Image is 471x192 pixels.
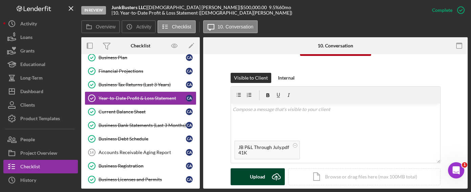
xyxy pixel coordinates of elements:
[318,43,353,48] div: 10. Conversation
[89,150,94,154] tspan: 14
[20,98,35,113] div: Clients
[20,160,40,175] div: Checklist
[147,5,240,10] div: [DEMOGRAPHIC_DATA] [PERSON_NAME] |
[20,173,36,189] div: History
[85,146,196,159] a: 14Accounts Receivable Aging ReportCA
[186,95,193,102] div: C A
[85,64,196,78] a: Financial ProjectionsCA
[111,5,147,10] div: |
[3,71,78,85] button: Long-Term
[99,177,186,182] div: Business Licenses and Permits
[20,44,35,59] div: Grants
[425,3,468,17] button: Complete
[99,123,186,128] div: Business Bank Statements (Last 3 Months)
[85,173,196,186] a: Business Licenses and PermitsCA
[186,135,193,142] div: C A
[111,10,292,16] div: | 10. Year-to-Date Profit & Loss Statement ([DEMOGRAPHIC_DATA][PERSON_NAME])
[231,73,271,83] button: Visible to Client
[99,82,186,87] div: Business Tax Returns (Last 3 Years)
[122,20,155,33] button: Activity
[238,150,289,155] div: 41K
[99,150,186,155] div: Accounts Receivable Aging Report
[157,20,196,33] button: Checklist
[186,54,193,61] div: C A
[3,173,78,187] button: History
[111,4,146,10] b: JunkBusters LLC
[279,5,291,10] div: 60 mo
[20,30,33,46] div: Loans
[20,133,35,148] div: People
[85,105,196,119] a: Current Balance SheetCA
[81,6,106,15] div: In Review
[131,43,150,48] div: Checklist
[20,71,43,86] div: Long-Term
[234,73,268,83] div: Visible to Client
[3,112,78,125] button: Product Templates
[20,58,45,73] div: Educational
[218,24,254,29] label: 10. Conversation
[240,5,269,10] div: $500,000.00
[203,20,258,33] button: 10. Conversation
[85,159,196,173] a: Business RegistrationCA
[20,85,43,100] div: Dashboard
[172,24,191,29] label: Checklist
[278,73,295,83] div: Internal
[462,162,467,168] span: 1
[20,17,37,32] div: Activity
[20,112,60,127] div: Product Templates
[3,133,78,146] button: People
[275,73,298,83] button: Internal
[85,91,196,105] a: Year-to-Date Profit & Loss StatementCA
[186,108,193,115] div: C A
[96,24,115,29] label: Overview
[85,132,196,146] a: Business Debt ScheduleCA
[231,168,285,185] button: Upload
[99,109,186,114] div: Current Balance Sheet
[3,17,78,30] button: Activity
[20,146,57,162] div: Project Overview
[99,163,186,169] div: Business Registration
[136,24,151,29] label: Activity
[186,81,193,88] div: C A
[186,149,193,156] div: C A
[3,98,78,112] button: Clients
[85,119,196,132] a: Business Bank Statements (Last 3 Months)CA
[85,78,196,91] a: Business Tax Returns (Last 3 Years)CA
[250,168,265,185] div: Upload
[432,3,452,17] div: Complete
[3,58,78,71] button: Educational
[186,68,193,74] div: C A
[85,51,196,64] a: Business PlanCA
[99,136,186,142] div: Business Debt Schedule
[81,20,120,33] button: Overview
[3,30,78,44] button: Loans
[3,44,78,58] button: Grants
[186,163,193,169] div: C A
[3,160,78,173] button: Checklist
[448,162,464,178] iframe: Intercom live chat
[3,146,78,160] button: Project Overview
[186,122,193,129] div: C A
[186,176,193,183] div: C A
[3,85,78,98] button: Dashboard
[99,95,186,101] div: Year-to-Date Profit & Loss Statement
[269,5,279,10] div: 9.5 %
[99,68,186,74] div: Financial Projections
[238,145,289,150] div: JB P&L Through July.pdf
[99,55,186,60] div: Business Plan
